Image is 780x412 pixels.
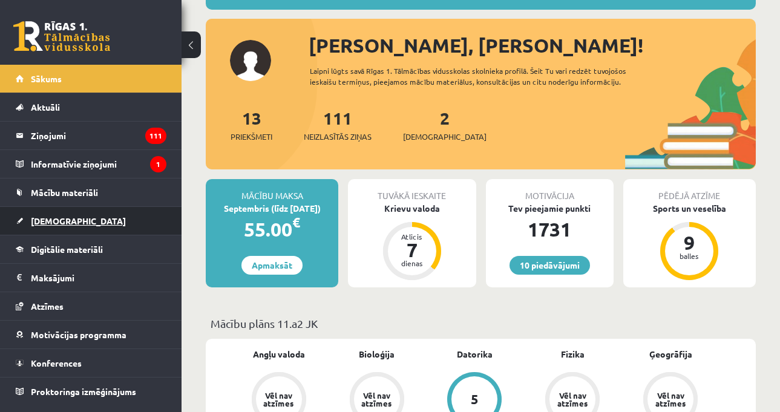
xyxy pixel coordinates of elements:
[31,187,98,198] span: Mācību materiāli
[348,202,476,215] div: Krievu valoda
[31,122,166,149] legend: Ziņojumi
[31,264,166,292] legend: Maksājumi
[403,131,487,143] span: [DEMOGRAPHIC_DATA]
[16,235,166,263] a: Digitālie materiāli
[206,179,338,202] div: Mācību maksa
[16,65,166,93] a: Sākums
[31,386,136,397] span: Proktoringa izmēģinājums
[394,233,430,240] div: Atlicis
[31,150,166,178] legend: Informatīvie ziņojumi
[394,260,430,267] div: dienas
[31,215,126,226] span: [DEMOGRAPHIC_DATA]
[486,202,614,215] div: Tev pieejamie punkti
[304,107,372,143] a: 111Neizlasītās ziņas
[561,348,585,361] a: Fizika
[16,349,166,377] a: Konferences
[654,391,687,407] div: Vēl nav atzīmes
[292,214,300,231] span: €
[623,179,756,202] div: Pēdējā atzīme
[649,348,692,361] a: Ģeogrāfija
[231,107,272,143] a: 13Priekšmeti
[486,179,614,202] div: Motivācija
[623,202,756,282] a: Sports un veselība 9 balles
[348,179,476,202] div: Tuvākā ieskaite
[671,233,707,252] div: 9
[394,240,430,260] div: 7
[623,202,756,215] div: Sports un veselība
[206,202,338,215] div: Septembris (līdz [DATE])
[310,65,640,87] div: Laipni lūgts savā Rīgas 1. Tālmācības vidusskolas skolnieka profilā. Šeit Tu vari redzēt tuvojošo...
[150,156,166,172] i: 1
[403,107,487,143] a: 2[DEMOGRAPHIC_DATA]
[13,21,110,51] a: Rīgas 1. Tālmācības vidusskola
[16,122,166,149] a: Ziņojumi111
[510,256,590,275] a: 10 piedāvājumi
[16,93,166,121] a: Aktuāli
[231,131,272,143] span: Priekšmeti
[16,321,166,348] a: Motivācijas programma
[16,150,166,178] a: Informatīvie ziņojumi1
[145,128,166,144] i: 111
[241,256,303,275] a: Apmaksāt
[348,202,476,282] a: Krievu valoda Atlicis 7 dienas
[31,329,126,340] span: Motivācijas programma
[31,102,60,113] span: Aktuāli
[556,391,589,407] div: Vēl nav atzīmes
[16,378,166,405] a: Proktoringa izmēģinājums
[16,292,166,320] a: Atzīmes
[457,348,493,361] a: Datorika
[31,244,103,255] span: Digitālie materiāli
[16,264,166,292] a: Maksājumi
[304,131,372,143] span: Neizlasītās ziņas
[253,348,305,361] a: Angļu valoda
[360,391,394,407] div: Vēl nav atzīmes
[211,315,751,332] p: Mācību plāns 11.a2 JK
[359,348,395,361] a: Bioloģija
[31,301,64,312] span: Atzīmes
[206,215,338,244] div: 55.00
[309,31,756,60] div: [PERSON_NAME], [PERSON_NAME]!
[471,393,479,406] div: 5
[262,391,296,407] div: Vēl nav atzīmes
[31,73,62,84] span: Sākums
[16,207,166,235] a: [DEMOGRAPHIC_DATA]
[486,215,614,244] div: 1731
[31,358,82,368] span: Konferences
[16,178,166,206] a: Mācību materiāli
[671,252,707,260] div: balles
